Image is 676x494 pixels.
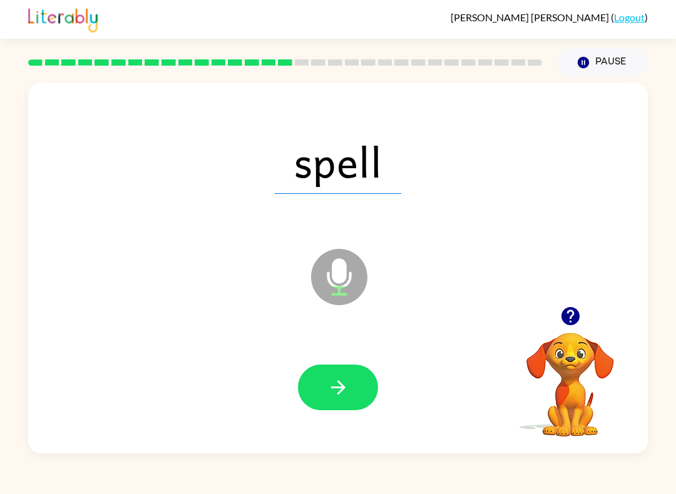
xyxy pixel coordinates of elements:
[275,129,401,194] span: spell
[614,11,645,23] a: Logout
[557,48,648,77] button: Pause
[28,5,98,33] img: Literably
[451,11,648,23] div: ( )
[508,313,633,438] video: Your browser must support playing .mp4 files to use Literably. Please try using another browser.
[451,11,611,23] span: [PERSON_NAME] [PERSON_NAME]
